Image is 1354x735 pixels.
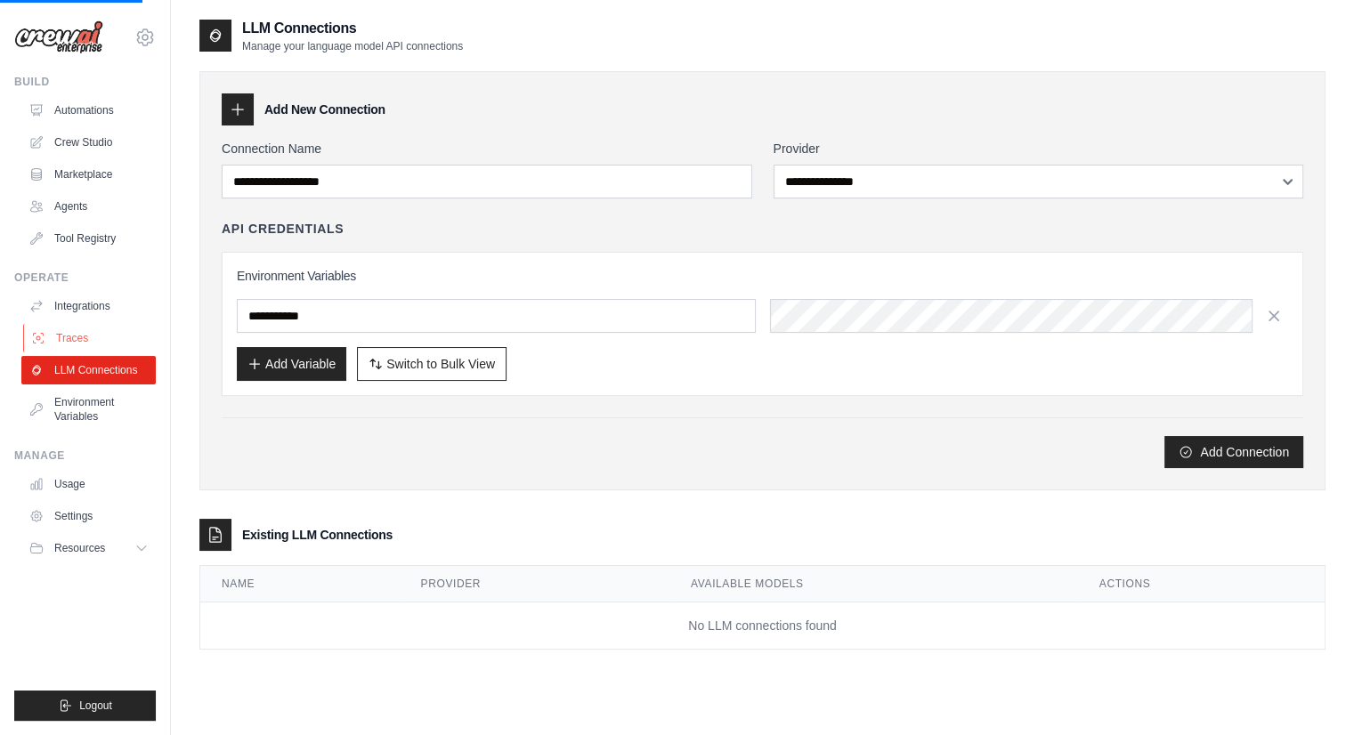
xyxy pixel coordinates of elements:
p: Manage your language model API connections [242,39,463,53]
a: Settings [21,502,156,530]
h3: Environment Variables [237,267,1288,285]
h3: Add New Connection [264,101,385,118]
a: Crew Studio [21,128,156,157]
h4: API Credentials [222,220,344,238]
div: Operate [14,271,156,285]
label: Connection Name [222,140,752,157]
img: Logo [14,20,103,54]
a: LLM Connections [21,356,156,384]
a: Usage [21,470,156,498]
td: No LLM connections found [200,602,1325,650]
a: Marketplace [21,160,156,189]
label: Provider [774,140,1304,157]
h3: Existing LLM Connections [242,526,393,544]
span: Switch to Bulk View [386,355,495,373]
button: Add Connection [1164,436,1303,468]
th: Name [200,566,400,602]
div: Build [14,75,156,89]
span: Resources [54,541,105,555]
button: Add Variable [237,347,346,381]
th: Available Models [669,566,1078,602]
a: Environment Variables [21,388,156,431]
button: Resources [21,534,156,562]
a: Traces [23,324,158,352]
a: Tool Registry [21,224,156,253]
a: Agents [21,192,156,221]
a: Integrations [21,292,156,320]
div: Manage [14,448,156,463]
button: Switch to Bulk View [357,347,507,381]
span: Logout [79,699,112,713]
h2: LLM Connections [242,18,463,39]
th: Actions [1078,566,1325,602]
a: Automations [21,96,156,125]
th: Provider [400,566,669,602]
button: Logout [14,691,156,721]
